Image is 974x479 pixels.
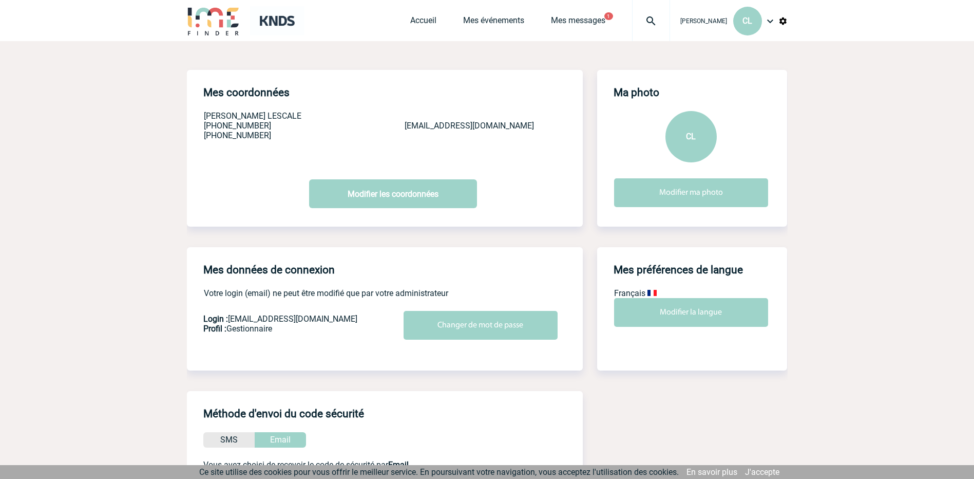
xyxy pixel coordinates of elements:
[463,15,524,30] a: Mes événements
[647,290,657,296] img: fr
[203,324,226,334] span: Profil :
[203,460,583,470] p: Vous avez choisi de recevoir le code de sécurité par
[614,178,768,207] input: Modifier ma photo
[614,86,659,99] h4: Ma photo
[203,324,399,334] p: Gestionnaire
[268,111,301,121] span: LESCALE
[270,432,291,448] p: Email
[187,6,240,35] img: IME-Finder
[204,111,265,121] span: [PERSON_NAME]
[203,314,399,324] p: [EMAIL_ADDRESS][DOMAIN_NAME]
[614,264,743,276] h4: Mes préférences de langue
[614,298,768,327] input: Modifier la langue
[745,467,779,477] a: J'accepte
[309,179,477,208] a: Modifier les coordonnées
[404,311,558,340] input: Changer de mot de passe
[388,460,409,470] b: Email
[742,16,752,26] span: CL
[204,288,583,298] p: Votre login (email) ne peut être modifié que par votre administrateur
[204,131,271,140] span: [PHONE_NUMBER]
[203,86,290,99] h4: Mes coordonnées
[203,264,335,276] h4: Mes données de connexion
[551,15,605,30] a: Mes messages
[686,132,696,141] span: CL
[204,121,271,131] span: [PHONE_NUMBER]
[203,314,228,324] span: Login :
[604,12,613,20] button: 1
[410,15,436,30] a: Accueil
[680,17,727,25] span: [PERSON_NAME]
[614,288,645,298] span: Français
[220,432,238,448] p: SMS
[199,467,679,477] span: Ce site utilise des cookies pour vous offrir le meilleur service. En poursuivant votre navigation...
[405,121,534,131] span: [EMAIL_ADDRESS][DOMAIN_NAME]
[686,467,737,477] a: En savoir plus
[203,408,364,420] h4: Méthode d'envoi du code sécurité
